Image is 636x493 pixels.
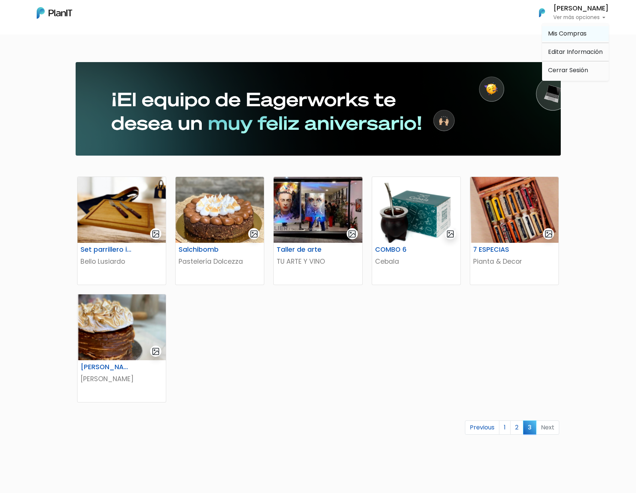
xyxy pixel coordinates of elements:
[553,5,609,12] h6: [PERSON_NAME]
[76,363,137,371] h6: [PERSON_NAME]
[152,347,160,356] img: gallery-light
[174,246,235,254] h6: Salchibomb
[77,294,166,360] img: thumb_Captura_de_pantalla_2025-08-20_095023.png
[175,177,264,285] a: gallery-light Salchibomb Pastelería Dolcezza
[152,230,160,238] img: gallery-light
[348,230,356,238] img: gallery-light
[250,230,258,238] img: gallery-light
[77,294,166,402] a: gallery-light [PERSON_NAME] [PERSON_NAME]
[77,177,166,243] img: thumb_Captura_de_pantalla_2025-08-20_100739.png
[534,4,550,21] img: PlanIt Logo
[371,246,432,254] h6: COMBO 6
[523,420,536,434] span: 3
[277,257,359,266] p: TU ARTE Y VINO
[465,420,499,435] a: Previous
[529,3,609,22] button: PlanIt Logo [PERSON_NAME] Ver más opciones
[542,63,609,78] a: Cerrar Sesión
[39,7,108,22] div: ¿Necesitás ayuda?
[176,177,264,243] img: thumb_salchibomb.jpg
[37,7,72,19] img: PlanIt Logo
[179,257,261,266] p: Pastelería Dolcezza
[273,177,362,285] a: gallery-light Taller de arte TU ARTE Y VINO
[544,230,553,238] img: gallery-light
[553,15,609,20] p: Ver más opciones
[548,29,587,38] span: Mis Compras
[470,177,559,285] a: gallery-light 7 ESPECIAS Pianta & Decor
[542,26,609,41] a: Mis Compras
[274,177,362,243] img: thumb_a1d3f499-0136-4cc1-8f9f-70e15ad59ff3.JPG
[76,246,137,254] h6: Set parrillero individual
[375,257,457,266] p: Cebala
[510,420,523,435] a: 2
[272,246,333,254] h6: Taller de arte
[80,257,163,266] p: Bello Lusiardo
[77,177,166,285] a: gallery-light Set parrillero individual Bello Lusiardo
[80,374,163,384] p: [PERSON_NAME]
[473,257,556,266] p: Pianta & Decor
[446,230,455,238] img: gallery-light
[499,420,511,435] a: 1
[542,45,609,59] a: Editar Información
[372,177,460,243] img: thumb_Captura_de_pantalla_2025-03-07_121547.png
[469,246,530,254] h6: 7 ESPECIAS
[372,177,461,285] a: gallery-light COMBO 6 Cebala
[470,177,559,243] img: thumb_Captura_de_pantalla_2025-08-20_102032.png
